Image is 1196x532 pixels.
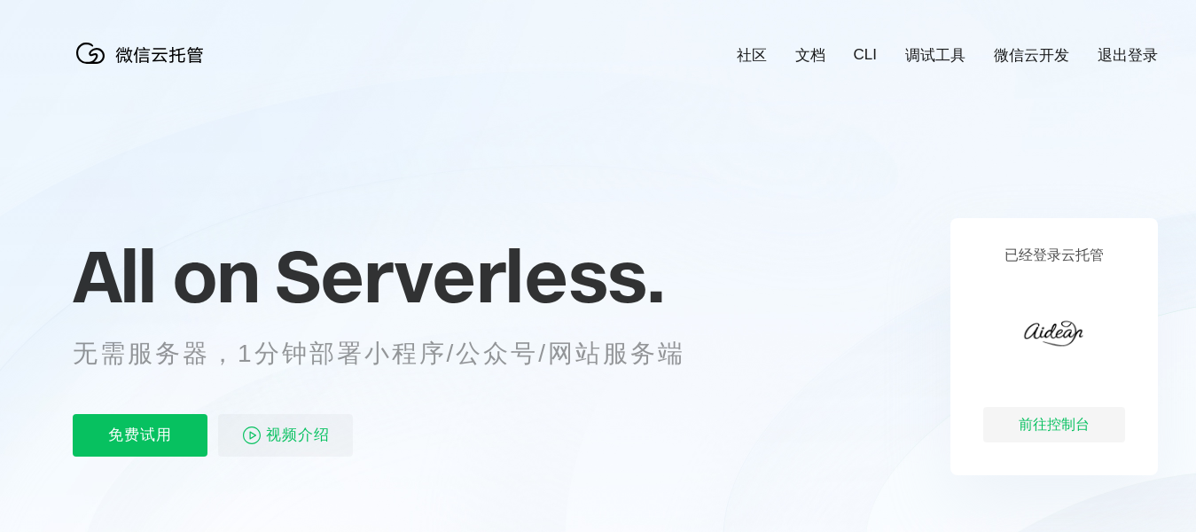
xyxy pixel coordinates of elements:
span: Serverless. [275,231,664,320]
a: 社区 [737,45,767,66]
img: 微信云托管 [73,35,215,71]
span: All on [73,231,258,320]
a: CLI [854,46,877,64]
a: 微信云托管 [73,59,215,74]
p: 无需服务器，1分钟部署小程序/公众号/网站服务端 [73,336,718,372]
a: 文档 [795,45,825,66]
p: 免费试用 [73,414,207,457]
img: video_play.svg [241,425,262,446]
a: 调试工具 [905,45,965,66]
p: 已经登录云托管 [1004,246,1104,265]
div: 前往控制台 [983,407,1125,442]
span: 视频介绍 [266,414,330,457]
a: 退出登录 [1098,45,1158,66]
a: 微信云开发 [994,45,1069,66]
